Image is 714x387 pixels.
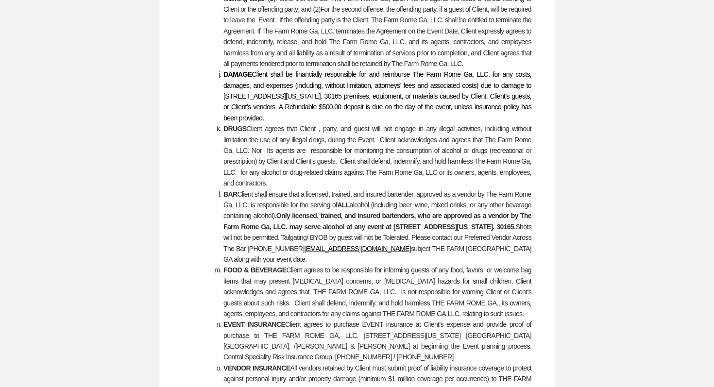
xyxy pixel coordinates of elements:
[223,201,533,219] span: alcohol (including beer, wine, mixed drinks, or any other beverage containing alcohol).
[223,266,287,274] strong: FOOD & BEVERAGE
[223,190,237,198] strong: BAR
[305,245,411,252] a: [EMAIL_ADDRESS][DOMAIN_NAME]
[223,266,533,318] span: Client agrees to be responsible for informing guests of any food, favors, or welcome bag items th...
[223,245,533,263] span: subject THE FARM [GEOGRAPHIC_DATA] GA along with your event date.
[223,190,533,209] span: Client shall ensure that a licensed, trained, and insured bartender, approved as a vendor by The ...
[223,320,285,328] strong: EVENT INSURANCE
[223,125,533,187] span: Client agrees that Client , party, and guest will not engage in any illegal activities, including...
[223,320,533,361] span: Client agrees to purchase EVENT insurance at Client’s expense and provide proof of purchase to TH...
[223,212,533,230] strong: Only licensed, trained, and insured bartenders, who are approved as a vendor by The Farm Rome Ga,...
[223,5,533,67] span: For the second offense, the offending party, if a guest of Client, will be required to leave the ...
[223,125,246,133] strong: DRUGS
[223,223,533,252] span: Shots will not be permitted. Tailgating/ BYOB by guest will not be Tolerated. Please contact our ...
[337,201,349,209] strong: ALL
[223,70,533,122] span: Client shall be financially responsible for and reimburse The Farm Rome Ga, LLC. for any costs, d...
[223,364,290,372] strong: VENDOR INSURANCE
[223,70,252,78] strong: DAMAGE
